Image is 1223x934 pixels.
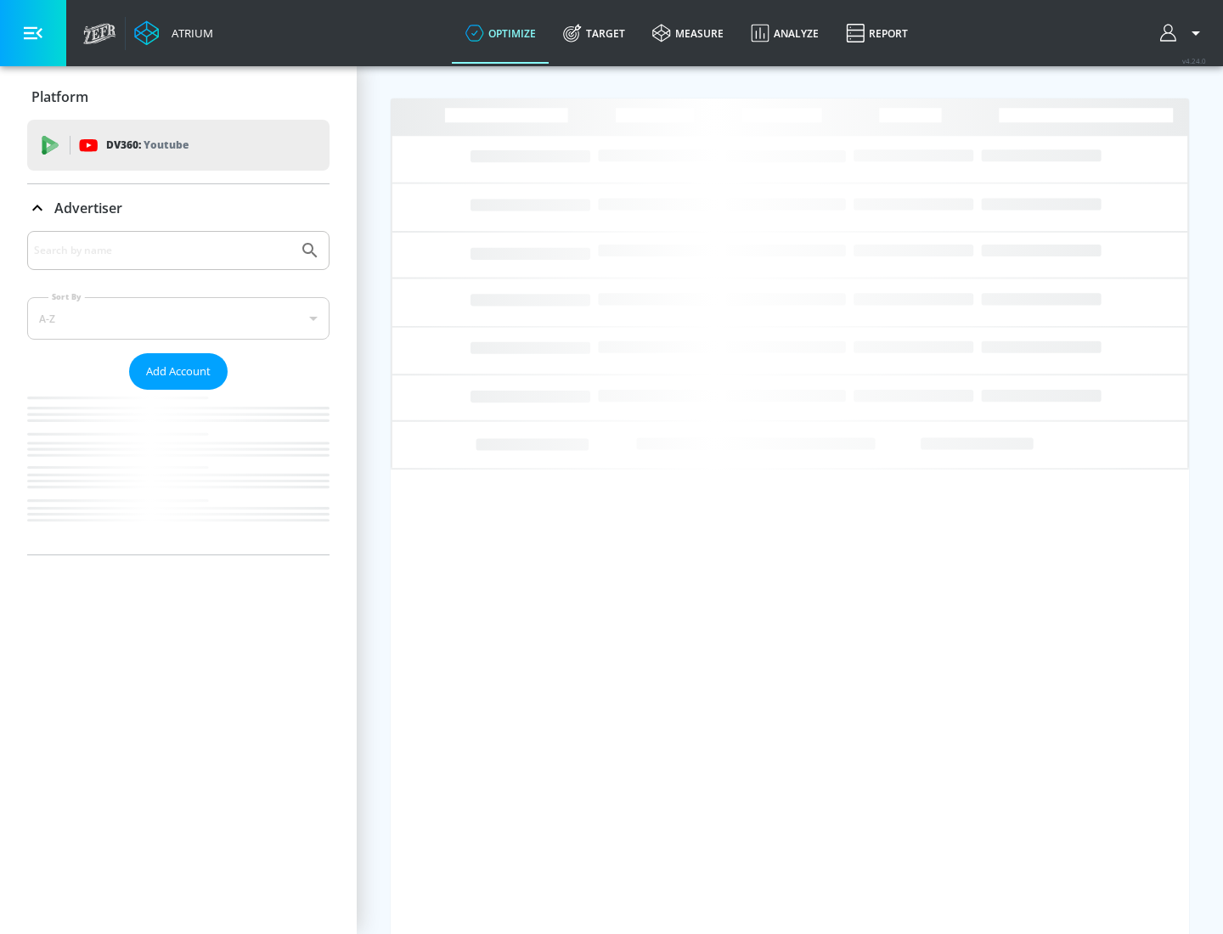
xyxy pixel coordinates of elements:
div: Atrium [165,25,213,41]
a: Analyze [737,3,832,64]
div: Platform [27,73,330,121]
p: Youtube [144,136,189,154]
div: DV360: Youtube [27,120,330,171]
div: A-Z [27,297,330,340]
a: Report [832,3,921,64]
span: Add Account [146,362,211,381]
a: measure [639,3,737,64]
a: Atrium [134,20,213,46]
button: Add Account [129,353,228,390]
p: Advertiser [54,199,122,217]
div: Advertiser [27,184,330,232]
p: DV360: [106,136,189,155]
a: optimize [452,3,550,64]
a: Target [550,3,639,64]
p: Platform [31,87,88,106]
div: Advertiser [27,231,330,554]
input: Search by name [34,239,291,262]
nav: list of Advertiser [27,390,330,554]
label: Sort By [48,291,85,302]
span: v 4.24.0 [1182,56,1206,65]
